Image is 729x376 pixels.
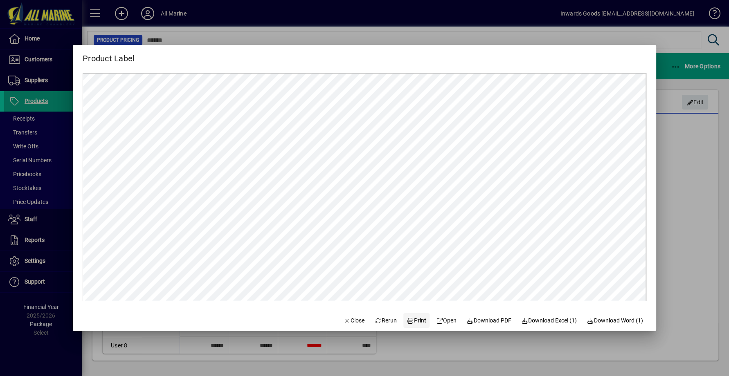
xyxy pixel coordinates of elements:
[407,316,426,325] span: Print
[463,313,515,328] a: Download PDF
[403,313,430,328] button: Print
[436,316,457,325] span: Open
[374,316,397,325] span: Rerun
[587,316,643,325] span: Download Word (1)
[433,313,460,328] a: Open
[583,313,646,328] button: Download Word (1)
[73,45,144,65] h2: Product Label
[344,316,365,325] span: Close
[518,313,580,328] button: Download Excel (1)
[466,316,511,325] span: Download PDF
[521,316,577,325] span: Download Excel (1)
[340,313,368,328] button: Close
